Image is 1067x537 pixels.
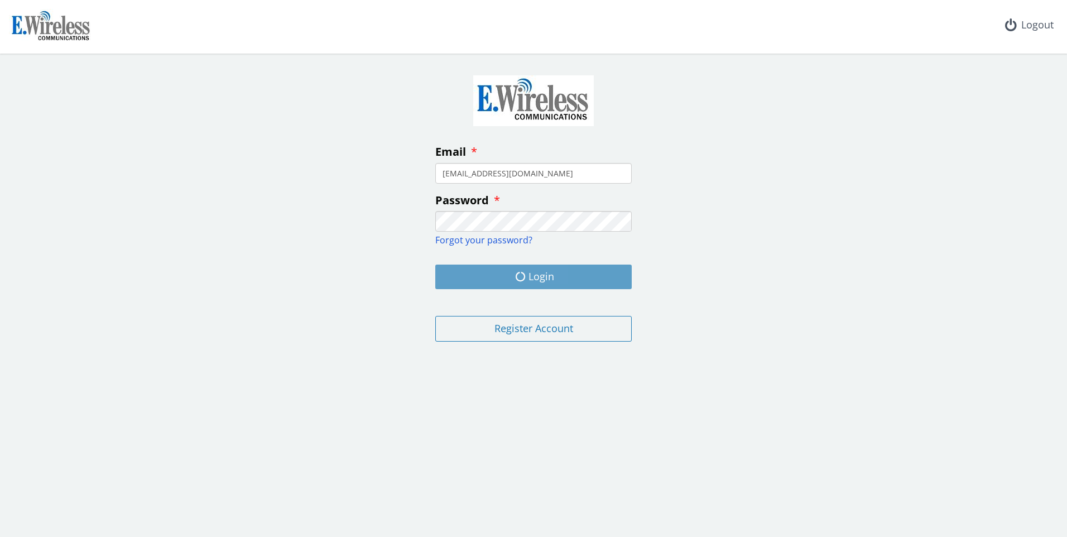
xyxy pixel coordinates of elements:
span: Email [435,144,466,159]
span: Password [435,193,489,208]
input: enter your email address [435,163,632,184]
button: Register Account [435,316,632,342]
a: Forgot your password? [435,234,532,246]
button: Login [435,265,632,289]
